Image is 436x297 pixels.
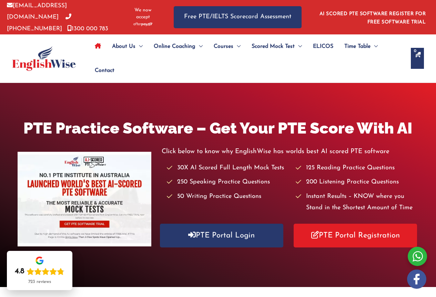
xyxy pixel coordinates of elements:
[307,34,339,59] a: ELICOS
[208,34,246,59] a: CoursesMenu Toggle
[160,224,283,247] a: PTE Portal Login
[18,117,419,139] h1: PTE Practice Software – Get Your PTE Score With AI
[107,34,148,59] a: About UsMenu Toggle
[112,34,135,59] span: About Us
[371,34,378,59] span: Menu Toggle
[67,26,108,32] a: 1300 000 783
[195,34,203,59] span: Menu Toggle
[411,48,424,69] a: View Shopping Cart, empty
[295,34,302,59] span: Menu Toggle
[167,191,290,202] li: 50 Writing Practice Questions
[167,177,290,188] li: 250 Speaking Practice Questions
[7,14,71,31] a: [PHONE_NUMBER]
[129,7,156,21] span: We now accept
[339,34,383,59] a: Time TableMenu Toggle
[15,267,24,276] div: 4.8
[18,152,151,246] img: pte-institute-main
[407,269,426,289] img: white-facebook.png
[7,3,67,20] a: [EMAIL_ADDRESS][DOMAIN_NAME]
[12,46,76,71] img: cropped-ew-logo
[133,22,152,26] img: Afterpay-Logo
[28,279,51,285] div: 723 reviews
[174,6,302,28] a: Free PTE/IELTS Scorecard Assessment
[294,224,417,247] a: PTE Portal Registration
[313,34,333,59] span: ELICOS
[252,34,295,59] span: Scored Mock Test
[148,34,208,59] a: Online CoachingMenu Toggle
[214,34,233,59] span: Courses
[296,191,418,214] li: Instant Results – KNOW where you Stand in the Shortest Amount of Time
[95,59,114,83] span: Contact
[246,34,307,59] a: Scored Mock TestMenu Toggle
[233,34,241,59] span: Menu Toggle
[89,59,114,83] a: Contact
[296,177,418,188] li: 200 Listening Practice Questions
[15,267,64,276] div: Rating: 4.8 out of 5
[154,34,195,59] span: Online Coaching
[320,11,426,25] a: AI SCORED PTE SOFTWARE REGISTER FOR FREE SOFTWARE TRIAL
[162,146,419,157] p: Click below to know why EnglishWise has worlds best AI scored PTE software
[296,162,418,174] li: 125 Reading Practice Questions
[89,34,404,83] nav: Site Navigation: Main Menu
[167,162,290,174] li: 30X AI Scored Full Length Mock Tests
[135,34,143,59] span: Menu Toggle
[344,34,371,59] span: Time Table
[315,6,429,28] aside: Header Widget 1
